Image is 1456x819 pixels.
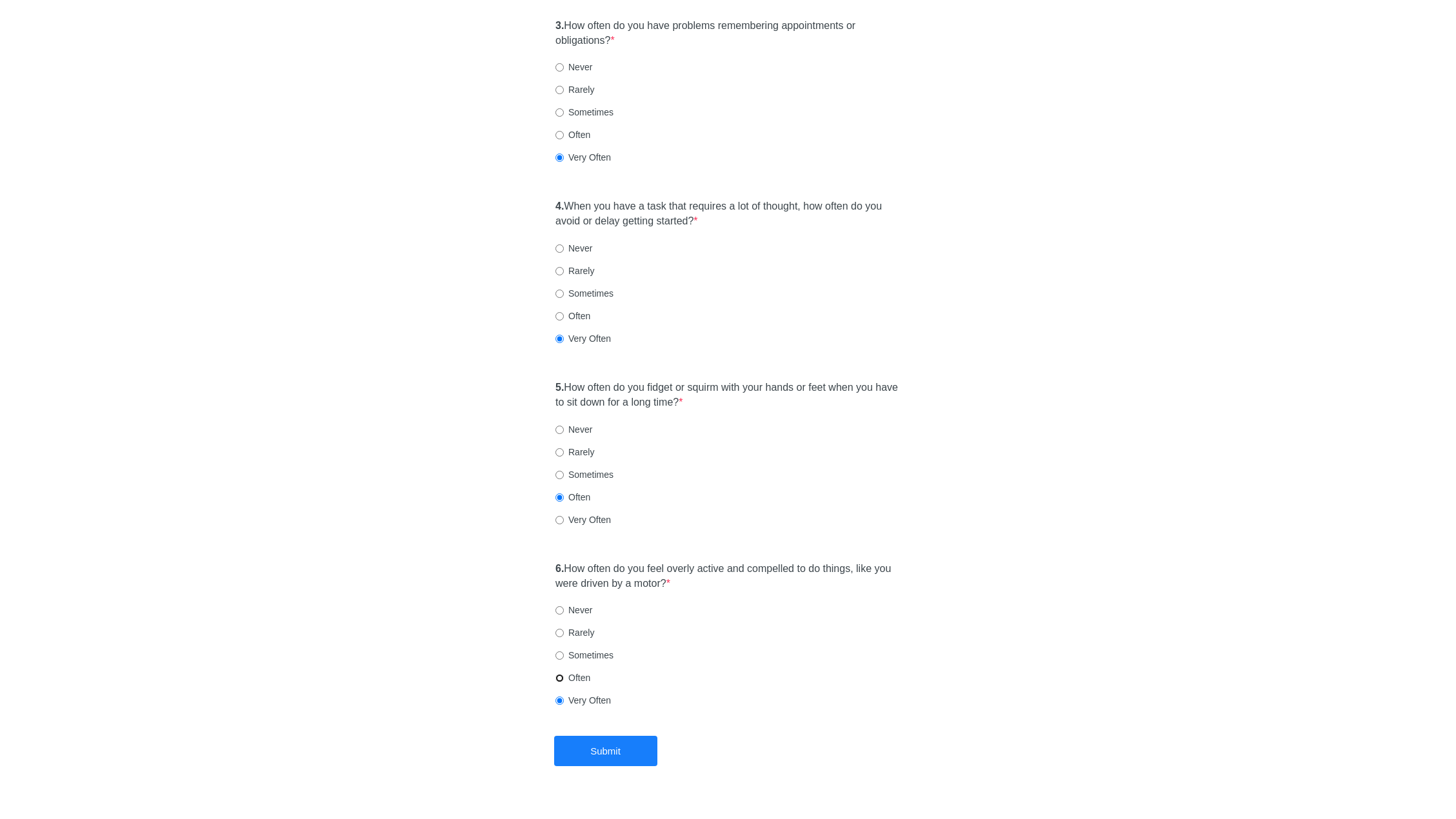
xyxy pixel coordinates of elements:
[555,606,564,615] input: Never
[555,649,613,662] label: Sometimes
[555,694,611,707] label: Very Often
[555,696,564,705] input: Very Often
[555,446,594,459] label: Rarely
[555,332,611,345] label: Very Often
[554,736,657,766] button: Submit
[555,287,613,300] label: Sometimes
[555,516,564,524] input: Very Often
[555,61,592,74] label: Never
[555,312,564,321] input: Often
[555,19,901,48] label: How often do you have problems remembering appointments or obligations?
[555,335,564,343] input: Very Often
[555,426,564,434] input: Never
[555,63,564,72] input: Never
[555,108,564,117] input: Sometimes
[555,562,901,591] label: How often do you feel overly active and compelled to do things, like you were driven by a motor?
[555,290,564,298] input: Sometimes
[555,310,590,322] label: Often
[555,153,564,162] input: Very Often
[555,83,594,96] label: Rarely
[555,242,592,255] label: Never
[555,131,564,139] input: Often
[555,423,592,436] label: Never
[555,629,564,637] input: Rarely
[555,493,564,502] input: Often
[555,199,901,229] label: When you have a task that requires a lot of thought, how often do you avoid or delay getting star...
[555,626,594,639] label: Rarely
[555,674,564,682] input: Often
[555,244,564,253] input: Never
[555,671,590,684] label: Often
[555,604,592,617] label: Never
[555,513,611,526] label: Very Often
[555,491,590,504] label: Often
[555,106,613,119] label: Sometimes
[555,20,564,31] strong: 3.
[555,468,613,481] label: Sometimes
[555,264,594,277] label: Rarely
[555,267,564,275] input: Rarely
[555,471,564,479] input: Sometimes
[555,86,564,94] input: Rarely
[555,651,564,660] input: Sometimes
[555,380,901,410] label: How often do you fidget or squirm with your hands or feet when you have to sit down for a long time?
[555,563,564,574] strong: 6.
[555,382,564,393] strong: 5.
[555,448,564,457] input: Rarely
[555,201,564,212] strong: 4.
[555,128,590,141] label: Often
[555,151,611,164] label: Very Often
